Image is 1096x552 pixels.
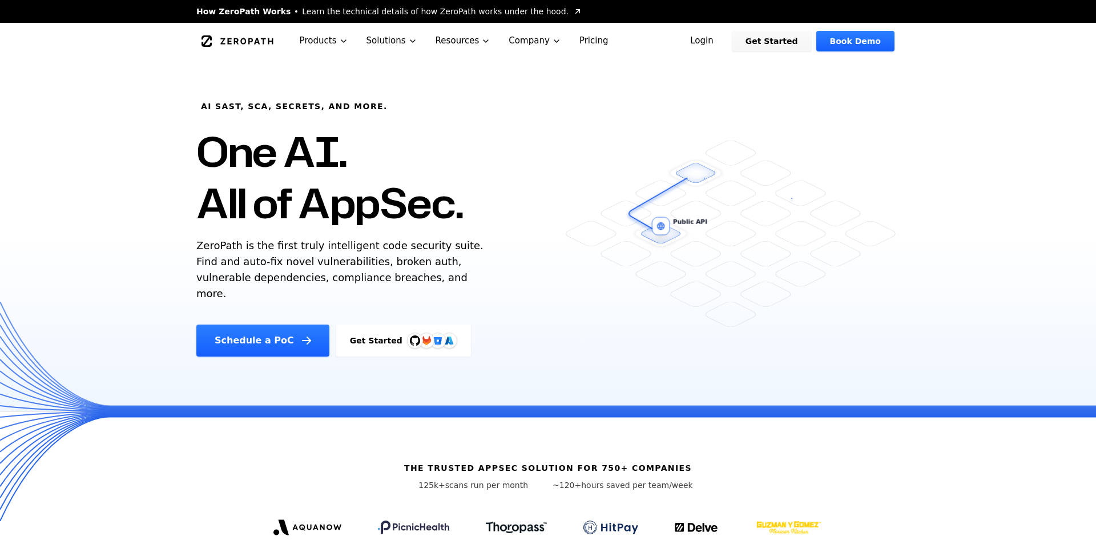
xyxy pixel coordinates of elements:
a: How ZeroPath WorksLearn the technical details of how ZeroPath works under the hood. [196,6,582,17]
p: hours saved per team/week [553,479,693,491]
p: ZeroPath is the first truly intelligent code security suite. Find and auto-fix novel vulnerabilit... [196,238,489,302]
a: Pricing [570,23,618,59]
span: Learn the technical details of how ZeroPath works under the hood. [302,6,569,17]
a: Login [676,31,727,51]
span: ~120+ [553,481,581,490]
svg: Bitbucket [432,334,444,347]
img: Azure [445,336,454,345]
span: How ZeroPath Works [196,6,291,17]
a: Get Started [732,31,812,51]
h1: One AI. All of AppSec. [196,126,463,229]
img: GYG [755,514,823,541]
h6: AI SAST, SCA, Secrets, and more. [201,101,388,112]
nav: Global [183,23,913,59]
span: 125k+ [418,481,445,490]
img: GitLab [415,329,438,352]
a: Book Demo [816,31,894,51]
button: Solutions [357,23,426,59]
button: Resources [426,23,500,59]
p: scans run per month [403,479,543,491]
a: Get StartedGitHubGitLabAzure [336,325,471,357]
img: GitHub [410,335,420,346]
a: Schedule a PoC [196,325,329,357]
h6: The trusted AppSec solution for 750+ companies [404,462,692,474]
button: Company [499,23,570,59]
img: Thoropass [486,522,547,533]
button: Products [291,23,357,59]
